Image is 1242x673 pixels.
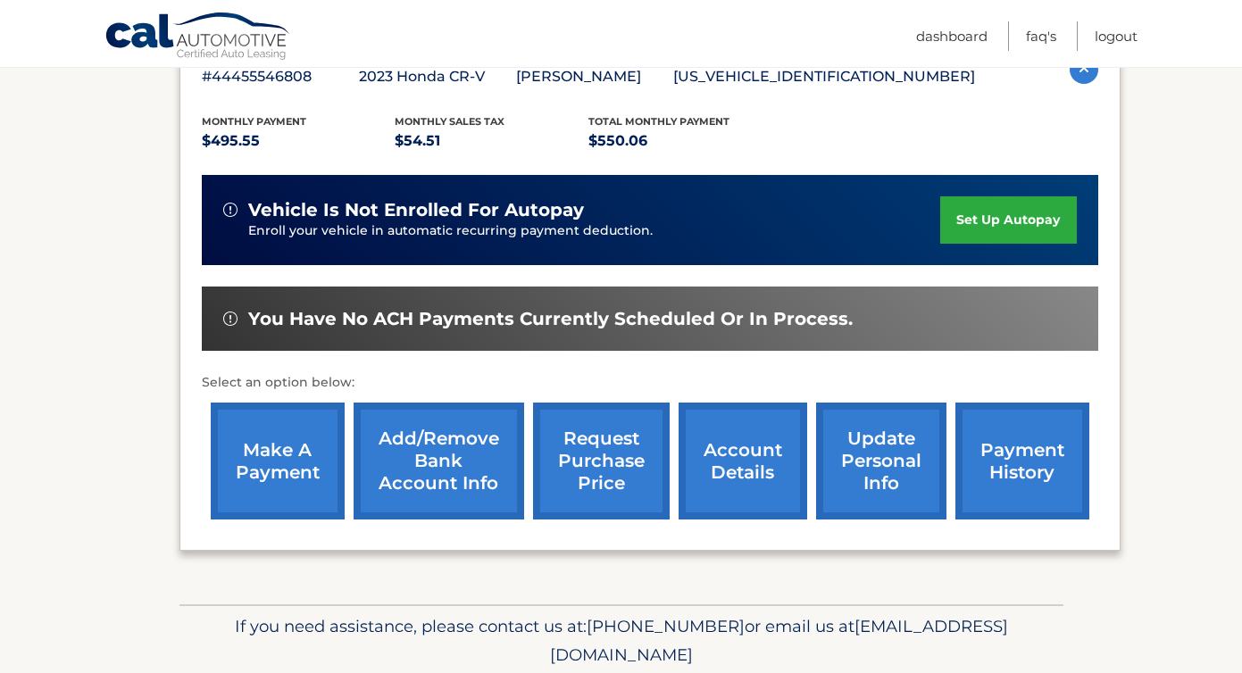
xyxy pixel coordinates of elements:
[1095,21,1138,51] a: Logout
[359,64,516,89] p: 2023 Honda CR-V
[588,115,729,128] span: Total Monthly Payment
[550,616,1008,665] span: [EMAIL_ADDRESS][DOMAIN_NAME]
[202,129,396,154] p: $495.55
[673,64,975,89] p: [US_VEHICLE_IDENTIFICATION_NUMBER]
[533,403,670,519] a: request purchase price
[211,403,345,519] a: make a payment
[916,21,988,51] a: Dashboard
[679,403,807,519] a: account details
[223,203,238,217] img: alert-white.svg
[354,403,524,519] a: Add/Remove bank account info
[202,64,359,89] p: #44455546808
[816,403,946,519] a: update personal info
[191,612,1052,669] p: If you need assistance, please contact us at: or email us at
[104,12,292,63] a: Cal Automotive
[587,616,745,636] span: [PHONE_NUMBER]
[202,115,306,128] span: Monthly Payment
[248,221,941,241] p: Enroll your vehicle in automatic recurring payment deduction.
[1070,55,1098,84] img: accordion-active.svg
[248,199,584,221] span: vehicle is not enrolled for autopay
[955,403,1089,519] a: payment history
[223,312,238,326] img: alert-white.svg
[588,129,782,154] p: $550.06
[1026,21,1056,51] a: FAQ's
[248,308,853,330] span: You have no ACH payments currently scheduled or in process.
[516,64,673,89] p: [PERSON_NAME]
[395,129,588,154] p: $54.51
[395,115,504,128] span: Monthly sales Tax
[202,372,1098,394] p: Select an option below:
[940,196,1076,244] a: set up autopay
